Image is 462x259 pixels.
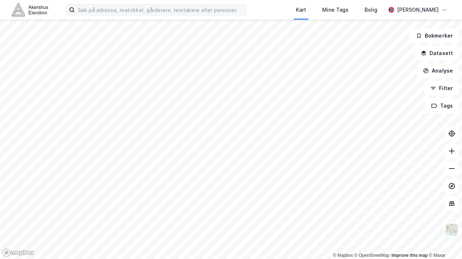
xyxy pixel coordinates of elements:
[426,224,462,259] div: Kontrollprogram for chat
[415,46,459,61] button: Datasett
[333,253,353,258] a: Mapbox
[426,224,462,259] iframe: Chat Widget
[296,5,306,14] div: Kart
[397,5,439,14] div: [PERSON_NAME]
[322,5,349,14] div: Mine Tags
[425,98,459,113] button: Tags
[365,5,377,14] div: Bolig
[354,253,390,258] a: OpenStreetMap
[392,253,428,258] a: Improve this map
[424,81,459,96] button: Filter
[2,248,34,257] a: Mapbox homepage
[12,3,48,16] img: akershus-eiendom-logo.9091f326c980b4bce74ccdd9f866810c.svg
[417,63,459,78] button: Analyse
[75,4,246,15] input: Søk på adresse, matrikkel, gårdeiere, leietakere eller personer
[410,28,459,43] button: Bokmerker
[445,223,459,237] img: Z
